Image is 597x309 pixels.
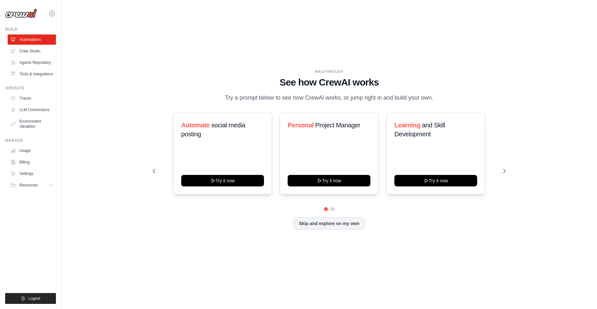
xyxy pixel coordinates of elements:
span: Resources [19,183,38,188]
a: Agents Repository [8,57,56,68]
a: Settings [8,169,56,179]
a: Tools & Integrations [8,69,56,79]
button: Try it now [394,175,477,186]
button: Try it now [288,175,370,186]
a: LLM Connections [8,105,56,115]
button: Skip and explore on my own [293,217,365,230]
span: Logout [28,296,40,301]
a: Environment Variables [8,116,56,132]
span: Learning [394,122,420,129]
a: Usage [8,146,56,156]
h1: See how CrewAI works [153,77,506,88]
span: and Skill Development [394,122,445,138]
button: Logout [5,293,56,304]
a: Billing [8,157,56,167]
p: Try a prompt below to see how CrewAI works, or jump right in and build your own. [222,93,437,102]
div: Operate [5,86,56,91]
span: Personal [288,122,314,129]
div: Build [5,27,56,32]
a: Traces [8,93,56,103]
a: Crew Studio [8,46,56,56]
button: Resources [8,180,56,190]
span: social media posting [181,122,245,138]
div: Manage [5,138,56,143]
span: Automate [181,122,210,129]
span: Project Manager [315,122,361,129]
button: Try it now [181,175,264,186]
img: Logo [5,9,37,18]
div: WALKTHROUGH [153,69,506,74]
a: Automations [8,34,56,45]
